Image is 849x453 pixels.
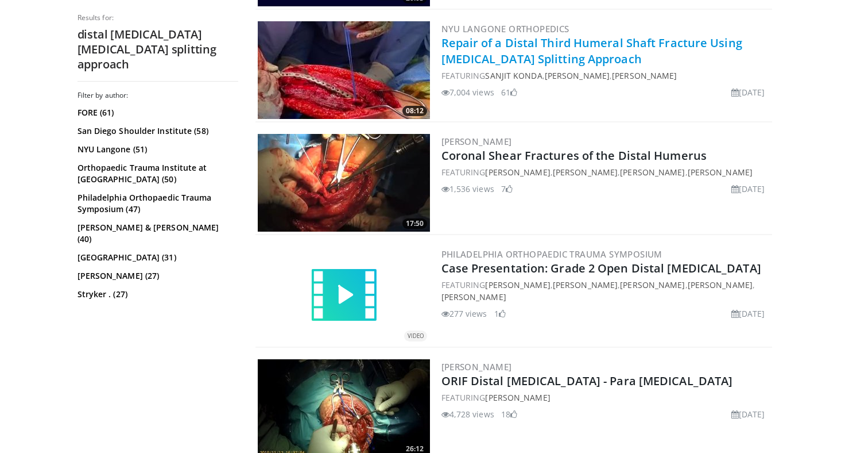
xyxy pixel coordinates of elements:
li: [DATE] [731,183,765,195]
a: VIDEO [258,261,430,330]
a: NYU Langone (51) [77,144,235,155]
a: [PERSON_NAME] [612,70,677,81]
a: Coronal Shear Fractures of the Distal Humerus [441,148,707,163]
a: [PERSON_NAME] [441,136,512,147]
li: 277 views [441,308,487,320]
a: [PERSON_NAME] [485,167,550,178]
li: 7 [501,183,513,195]
a: San Diego Shoulder Institute (58) [77,125,235,137]
h2: distal [MEDICAL_DATA] [MEDICAL_DATA] splitting approach [77,27,238,72]
a: Stryker . (27) [77,289,235,300]
a: [PERSON_NAME] & [PERSON_NAME] (40) [77,222,235,245]
a: FORE (61) [77,107,235,118]
a: ORIF Distal [MEDICAL_DATA] - Para [MEDICAL_DATA] [441,373,733,389]
a: 17:50 [258,134,430,232]
div: FEATURING , , [441,70,770,82]
a: [PERSON_NAME] [688,167,753,178]
a: [PERSON_NAME] [441,361,512,373]
a: [PERSON_NAME] [545,70,610,81]
li: [DATE] [731,86,765,98]
a: Orthopaedic Trauma Institute at [GEOGRAPHIC_DATA] (50) [77,162,235,185]
a: [PERSON_NAME] [553,279,618,290]
a: [PERSON_NAME] [620,167,685,178]
img: video.svg [309,261,378,330]
h3: Filter by author: [77,91,238,100]
small: VIDEO [408,332,424,340]
div: FEATURING , , , [441,166,770,178]
li: [DATE] [731,308,765,320]
li: [DATE] [731,408,765,420]
a: NYU Langone Orthopedics [441,23,569,34]
a: [PERSON_NAME] [688,279,753,290]
a: Philadelphia Orthopaedic Trauma Symposium (47) [77,192,235,215]
a: [PERSON_NAME] [441,291,506,302]
a: Sanjit Konda [485,70,542,81]
li: 61 [501,86,517,98]
a: [PERSON_NAME] [485,392,550,403]
a: [PERSON_NAME] [620,279,685,290]
a: Case Presentation: Grade 2 Open Distal [MEDICAL_DATA] [441,260,761,276]
span: 08:12 [402,106,427,116]
img: ac8baac7-4924-4fd7-8ded-201101107d91.300x170_q85_crop-smart_upscale.jpg [258,134,430,232]
span: 17:50 [402,218,427,229]
a: Philadelphia Orthopaedic Trauma Symposium [441,248,662,260]
p: Results for: [77,13,238,22]
li: 4,728 views [441,408,494,420]
li: 7,004 views [441,86,494,98]
a: Repair of a Distal Third Humeral Shaft Fracture Using [MEDICAL_DATA] Splitting Approach [441,35,742,67]
a: 08:12 [258,21,430,119]
div: FEATURING [441,391,770,404]
a: [PERSON_NAME] [553,167,618,178]
div: FEATURING , , , , [441,279,770,303]
li: 18 [501,408,517,420]
li: 1 [494,308,506,320]
a: [PERSON_NAME] [485,279,550,290]
a: [GEOGRAPHIC_DATA] (31) [77,252,235,263]
img: 5fbd5ac0-c9c7-401a-bdfe-b9a22e3d62ec.300x170_q85_crop-smart_upscale.jpg [258,21,430,119]
a: [PERSON_NAME] (27) [77,270,235,282]
li: 1,536 views [441,183,494,195]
